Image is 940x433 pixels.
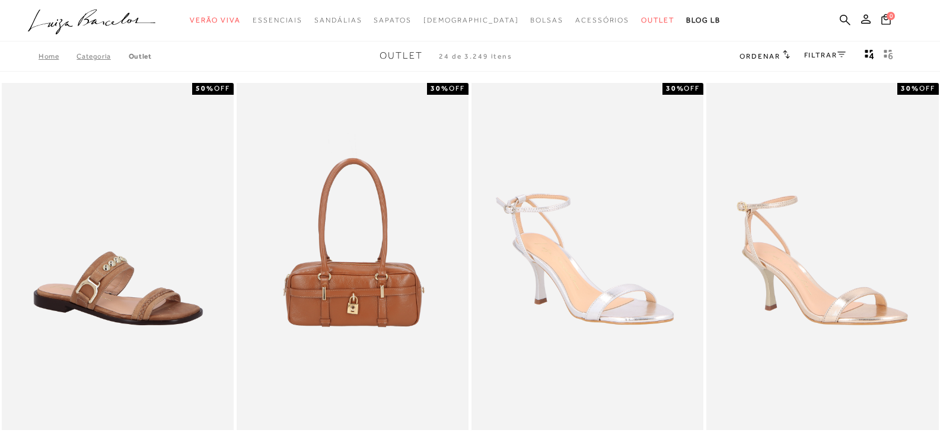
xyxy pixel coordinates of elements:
[878,13,894,29] button: 0
[190,9,241,31] a: noSubCategoriesText
[380,50,423,61] span: Outlet
[253,9,302,31] a: noSubCategoriesText
[666,84,684,92] strong: 30%
[190,16,241,24] span: Verão Viva
[641,16,674,24] span: Outlet
[39,52,77,60] a: Home
[473,85,702,429] img: SANDÁLIA DE TIRAS FINAS METALIZADA PRATA E SALTO ALTO FINO
[919,84,935,92] span: OFF
[449,84,465,92] span: OFF
[708,85,937,429] img: SANDÁLIA DE TIRAS FINAS METALIZADA DOURADA E SALTO ALTO FINO
[901,84,919,92] strong: 30%
[214,84,230,92] span: OFF
[861,49,878,64] button: Mostrar 4 produtos por linha
[880,49,897,64] button: gridText6Desc
[575,16,629,24] span: Acessórios
[686,16,721,24] span: BLOG LB
[684,84,700,92] span: OFF
[530,9,563,31] a: noSubCategoriesText
[530,16,563,24] span: Bolsas
[238,85,467,429] a: BOLSA RETANGULAR COM ALÇAS ALONGADAS EM COURO CARAMELO MÉDIA BOLSA RETANGULAR COM ALÇAS ALONGADAS...
[439,52,512,60] span: 24 de 3.249 itens
[708,85,937,429] a: SANDÁLIA DE TIRAS FINAS METALIZADA DOURADA E SALTO ALTO FINO SANDÁLIA DE TIRAS FINAS METALIZADA D...
[473,85,702,429] a: SANDÁLIA DE TIRAS FINAS METALIZADA PRATA E SALTO ALTO FINO SANDÁLIA DE TIRAS FINAS METALIZADA PRA...
[314,9,362,31] a: noSubCategoriesText
[887,12,895,20] span: 0
[3,85,232,429] a: RASTEIRA WESTERN EM COURO MARROM AMARULA RASTEIRA WESTERN EM COURO MARROM AMARULA
[423,16,519,24] span: [DEMOGRAPHIC_DATA]
[374,9,411,31] a: noSubCategoriesText
[196,84,214,92] strong: 50%
[641,9,674,31] a: noSubCategoriesText
[740,52,780,60] span: Ordenar
[238,85,467,429] img: BOLSA RETANGULAR COM ALÇAS ALONGADAS EM COURO CARAMELO MÉDIA
[804,51,846,59] a: FILTRAR
[423,9,519,31] a: noSubCategoriesText
[3,85,232,429] img: RASTEIRA WESTERN EM COURO MARROM AMARULA
[77,52,128,60] a: Categoria
[575,9,629,31] a: noSubCategoriesText
[253,16,302,24] span: Essenciais
[686,9,721,31] a: BLOG LB
[374,16,411,24] span: Sapatos
[129,52,152,60] a: Outlet
[431,84,449,92] strong: 30%
[314,16,362,24] span: Sandálias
